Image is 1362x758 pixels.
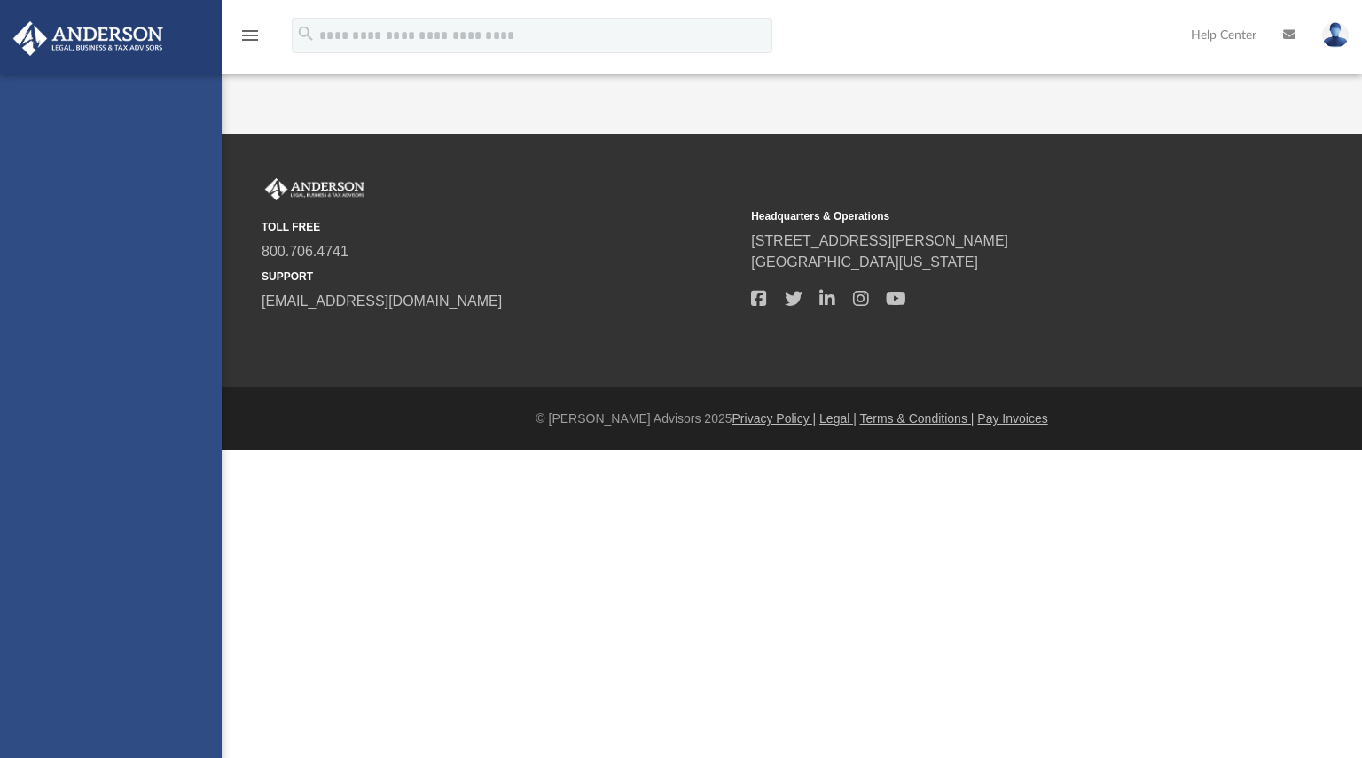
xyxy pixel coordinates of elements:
a: Privacy Policy | [732,411,817,426]
a: [GEOGRAPHIC_DATA][US_STATE] [751,254,978,270]
a: [EMAIL_ADDRESS][DOMAIN_NAME] [262,293,502,309]
i: menu [239,25,261,46]
small: TOLL FREE [262,219,739,235]
a: Pay Invoices [977,411,1047,426]
img: Anderson Advisors Platinum Portal [262,178,368,201]
small: SUPPORT [262,269,739,285]
a: Legal | [819,411,857,426]
i: search [296,24,316,43]
div: © [PERSON_NAME] Advisors 2025 [222,410,1362,428]
a: [STREET_ADDRESS][PERSON_NAME] [751,233,1008,248]
a: menu [239,34,261,46]
img: User Pic [1322,22,1349,48]
a: 800.706.4741 [262,244,348,259]
small: Headquarters & Operations [751,208,1228,224]
a: Terms & Conditions | [860,411,975,426]
img: Anderson Advisors Platinum Portal [8,21,168,56]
